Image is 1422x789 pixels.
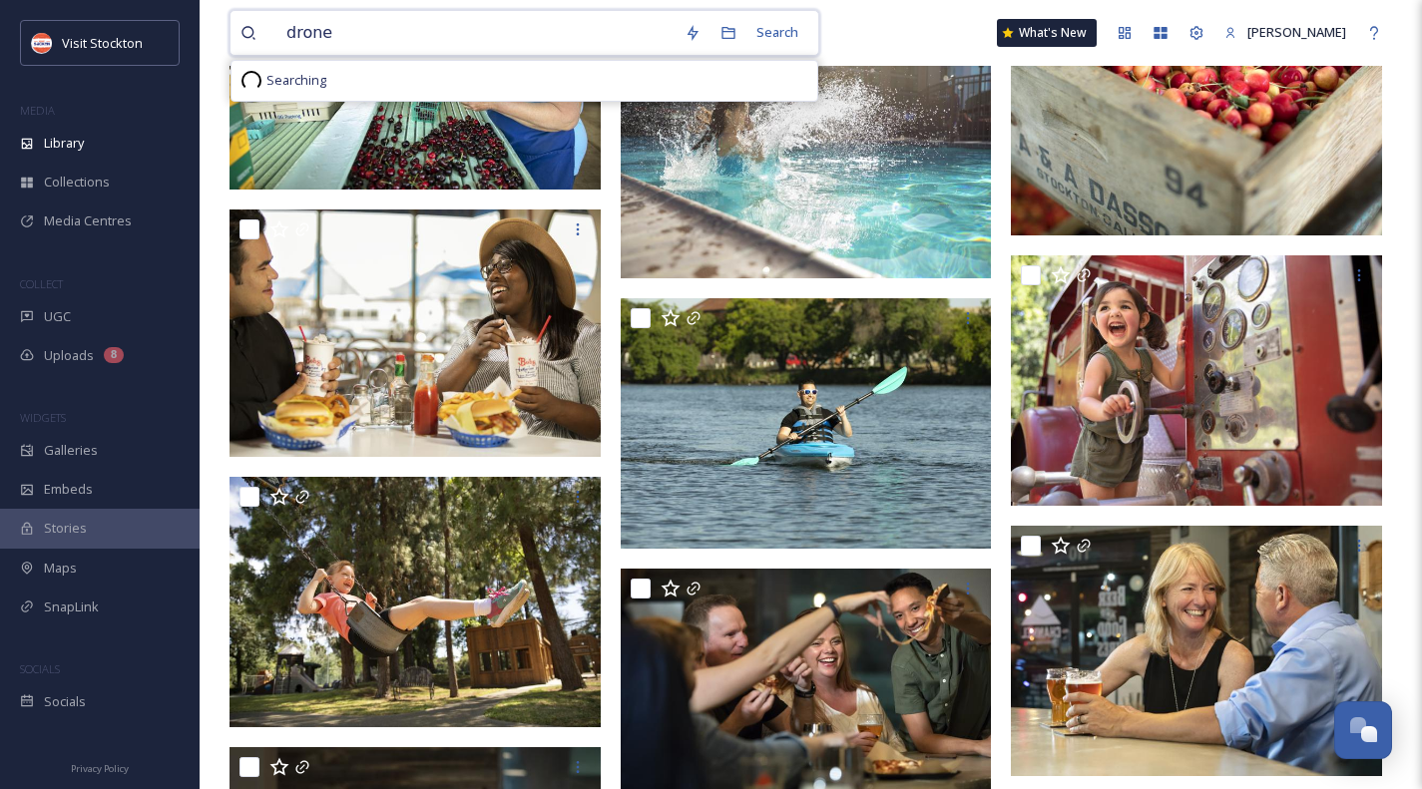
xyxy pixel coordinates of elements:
[1214,13,1356,52] a: [PERSON_NAME]
[746,13,808,52] div: Search
[44,211,132,230] span: Media Centres
[20,410,66,425] span: WIDGETS
[71,762,129,775] span: Privacy Policy
[44,346,94,365] span: Uploads
[621,27,997,278] img: GTP_FID_VIS-STN-A-6845.tif
[32,33,52,53] img: unnamed.jpeg
[997,19,1097,47] a: What's New
[20,661,60,676] span: SOCIALS
[104,347,124,363] div: 8
[44,134,84,153] span: Library
[230,476,606,727] img: GTP_FID_VIS-STN-D-6983.tif
[266,71,326,90] span: Searching
[44,519,87,538] span: Stories
[44,480,93,499] span: Embeds
[1334,701,1392,759] button: Open Chat
[71,755,129,779] a: Privacy Policy
[44,559,77,578] span: Maps
[1011,255,1387,507] img: GTP_FID_VIS-STN-D-6643.tif
[1247,23,1346,41] span: [PERSON_NAME]
[20,276,63,291] span: COLLECT
[276,11,675,55] input: Search your library
[44,441,98,460] span: Galleries
[62,34,143,52] span: Visit Stockton
[44,307,71,326] span: UGC
[44,692,86,711] span: Socials
[230,208,601,456] img: GTP_FID_VIS-STN-C-4172.tif
[44,173,110,192] span: Collections
[1011,526,1387,777] img: GTP_FID_VIS-STN-B-1219.tif
[44,597,99,616] span: SnapLink
[621,297,997,549] img: GTP_FID_VIS-STN-C-2044.tif
[20,103,55,118] span: MEDIA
